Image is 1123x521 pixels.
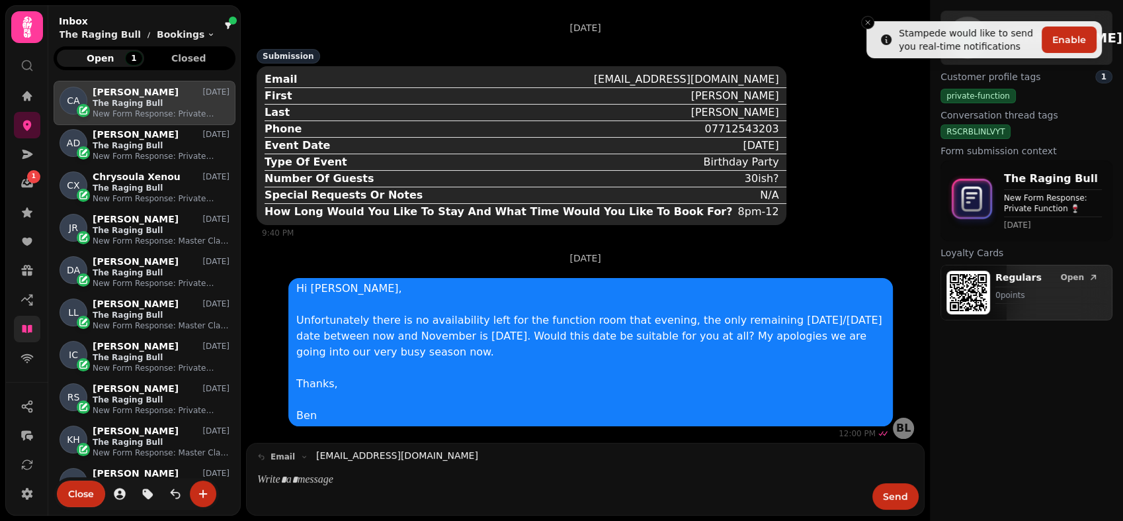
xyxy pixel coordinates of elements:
[67,94,79,107] span: CA
[190,481,216,507] button: create-convo
[946,173,999,228] img: form-icon
[93,236,229,246] p: New Form Response: Master Class Enquiry 🍸
[93,310,229,320] p: The Raging Bull
[265,121,302,137] div: Phone
[940,109,1112,122] label: Conversation thread tags
[296,408,885,424] p: Ben
[252,449,313,465] button: email
[202,468,229,479] p: [DATE]
[995,290,1106,301] p: 0 point s
[745,171,779,187] div: 30ish?
[93,151,229,162] p: New Form Response: Private Function 🍷
[940,124,1011,139] div: RSCRBLINLVYT
[569,252,601,265] p: [DATE]
[202,299,229,309] p: [DATE]
[265,154,347,170] div: Type Of Event
[940,144,1112,158] label: Form submission context
[93,448,229,458] p: New Form Response: Master Class Enquiry 🍸
[202,87,229,97] p: [DATE]
[940,70,1040,83] span: Customer profile tags
[265,105,290,120] div: Last
[59,28,141,41] p: The Raging Bull
[93,320,229,331] p: New Form Response: Master Class Enquiry 🍸
[93,87,179,98] p: [PERSON_NAME]
[32,172,36,181] span: 1
[296,281,885,297] p: Hi [PERSON_NAME],
[940,246,1003,260] span: Loyalty Cards
[883,492,908,501] span: Send
[93,193,229,204] p: New Form Response: Private Function 🍷
[156,54,222,63] span: Closed
[93,98,229,109] p: The Raging Bull
[265,71,297,87] div: Email
[265,171,374,187] div: Number Of Guests
[69,348,78,361] span: IC
[594,71,779,87] div: [EMAIL_ADDRESS][DOMAIN_NAME]
[704,121,778,137] div: 07712543203
[134,481,161,507] button: tag-thread
[93,140,229,151] p: The Raging Bull
[1004,171,1102,187] p: The Raging Bull
[69,221,78,234] span: JR
[93,278,229,289] p: New Form Response: Private Function 🍷
[93,214,179,225] p: [PERSON_NAME]
[93,363,229,373] p: New Form Response: Private Function 🍷
[839,428,877,439] div: 12:00 PM
[202,383,229,394] p: [DATE]
[93,468,179,479] p: [PERSON_NAME]
[737,204,778,220] div: 8pm-12
[265,138,330,154] div: Event Date
[146,50,233,67] button: Closed
[93,129,179,140] p: [PERSON_NAME]
[93,437,229,448] p: The Raging Bull
[93,171,181,183] p: Chrysoula Xenou
[1004,220,1102,230] time: [DATE]
[262,228,882,238] div: 9:40 PM
[899,26,1036,53] div: Stampede would like to send you real-time notifications
[202,171,229,182] p: [DATE]
[296,312,885,360] p: Unfortunately there is no availability left for the function room that evening, the only remainin...
[93,395,229,405] p: The Raging Bull
[93,426,179,437] p: [PERSON_NAME]
[743,138,778,154] div: [DATE]
[1056,271,1104,284] button: Open
[93,341,179,352] p: [PERSON_NAME]
[940,89,1016,103] div: private-function
[67,433,80,446] span: KH
[162,481,188,507] button: is-read
[93,383,179,395] p: [PERSON_NAME]
[93,109,229,119] p: New Form Response: Private Function 🍷
[202,214,229,224] p: [DATE]
[93,183,229,193] p: The Raging Bull
[59,15,215,28] h2: Inbox
[265,204,732,220] div: How Long Would You Like To Stay And What Time Would You Like To Book For?
[93,267,229,278] p: The Raging Bull
[257,49,320,64] div: Submission
[1095,70,1112,83] div: 1
[316,449,478,463] a: [EMAIL_ADDRESS][DOMAIN_NAME]
[691,88,779,104] div: [PERSON_NAME]
[896,423,911,434] span: BL
[93,256,179,267] p: [PERSON_NAME]
[67,263,80,277] span: DA
[760,187,778,203] div: N/A
[1042,26,1097,53] button: Enable
[69,475,78,489] span: JP
[202,256,229,267] p: [DATE]
[861,16,874,29] button: Close toast
[872,483,919,510] button: Send
[691,105,779,120] div: [PERSON_NAME]
[265,187,423,203] div: Special Requests Or Notes
[67,391,80,404] span: RS
[93,405,229,416] p: New Form Response: Private Function 🍷
[67,179,79,192] span: CX
[54,81,235,510] div: grid
[93,225,229,236] p: The Raging Bull
[93,352,229,363] p: The Raging Bull
[995,271,1042,284] p: Regulars
[57,50,144,67] button: Open1
[14,170,40,197] a: 1
[202,426,229,436] p: [DATE]
[157,28,215,41] button: Bookings
[703,154,778,170] div: Birthday Party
